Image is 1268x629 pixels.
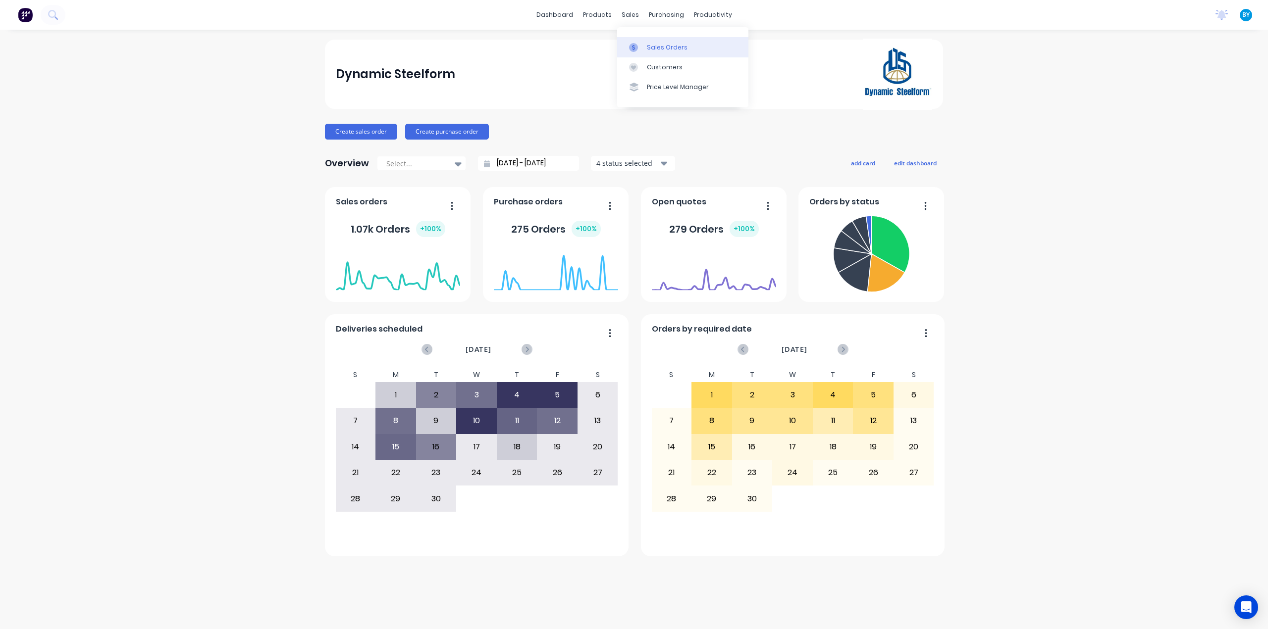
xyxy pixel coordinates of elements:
div: W [772,368,813,382]
div: 2 [417,383,456,407]
div: 10 [773,408,812,433]
div: 3 [457,383,496,407]
div: 4 status selected [596,158,659,168]
div: 25 [497,460,537,485]
div: 5 [537,383,577,407]
div: 21 [652,460,691,485]
div: W [456,368,497,382]
div: 30 [733,486,772,511]
div: F [853,368,894,382]
div: 2 [733,383,772,407]
span: Orders by status [809,196,879,208]
div: 9 [733,408,772,433]
div: Dynamic Steelform [336,64,455,84]
div: 24 [773,460,812,485]
div: 9 [417,408,456,433]
div: productivity [689,7,737,22]
div: S [894,368,934,382]
div: 13 [578,408,618,433]
div: 3 [773,383,812,407]
div: 17 [457,435,496,459]
button: edit dashboard [888,156,943,169]
div: 275 Orders [511,221,601,237]
span: Open quotes [652,196,706,208]
div: 29 [692,486,732,511]
div: Price Level Manager [647,83,709,92]
button: 4 status selected [591,156,675,171]
div: 7 [652,408,691,433]
div: 1.07k Orders [351,221,445,237]
div: 5 [853,383,893,407]
div: 17 [773,435,812,459]
div: T [497,368,537,382]
div: + 100 % [416,221,445,237]
div: 13 [894,408,934,433]
div: 11 [497,408,537,433]
button: Create sales order [325,124,397,140]
div: 30 [417,486,456,511]
div: T [732,368,773,382]
div: 15 [692,435,732,459]
span: Purchase orders [494,196,563,208]
div: 27 [894,460,934,485]
div: 1 [376,383,416,407]
div: 16 [733,435,772,459]
div: 20 [894,435,934,459]
a: dashboard [531,7,578,22]
span: Sales orders [336,196,387,208]
div: 7 [336,408,375,433]
div: 26 [537,460,577,485]
div: 12 [537,408,577,433]
div: 15 [376,435,416,459]
div: 19 [537,435,577,459]
div: 20 [578,435,618,459]
div: 25 [813,460,853,485]
div: 29 [376,486,416,511]
div: 8 [376,408,416,433]
div: 24 [457,460,496,485]
div: 10 [457,408,496,433]
div: Overview [325,153,369,173]
div: + 100 % [730,221,759,237]
div: 23 [417,460,456,485]
div: + 100 % [572,221,601,237]
div: 8 [692,408,732,433]
div: S [651,368,692,382]
div: 28 [652,486,691,511]
div: S [335,368,376,382]
div: 28 [336,486,375,511]
div: 11 [813,408,853,433]
span: [DATE] [782,344,807,355]
div: 23 [733,460,772,485]
img: Dynamic Steelform [863,39,932,110]
div: 6 [578,383,618,407]
div: products [578,7,617,22]
div: F [537,368,578,382]
div: 16 [417,435,456,459]
div: 19 [853,435,893,459]
a: Price Level Manager [617,77,748,97]
div: T [813,368,853,382]
div: Open Intercom Messenger [1234,595,1258,619]
div: 14 [336,435,375,459]
div: purchasing [644,7,689,22]
span: [DATE] [466,344,491,355]
div: 22 [376,460,416,485]
button: add card [845,156,882,169]
div: 1 [692,383,732,407]
a: Customers [617,57,748,77]
div: T [416,368,457,382]
div: 27 [578,460,618,485]
div: 26 [853,460,893,485]
span: BY [1242,10,1250,19]
div: S [578,368,618,382]
div: 12 [853,408,893,433]
div: sales [617,7,644,22]
div: Sales Orders [647,43,687,52]
img: Factory [18,7,33,22]
div: Customers [647,63,683,72]
div: M [691,368,732,382]
a: Sales Orders [617,37,748,57]
span: Deliveries scheduled [336,323,423,335]
div: 22 [692,460,732,485]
